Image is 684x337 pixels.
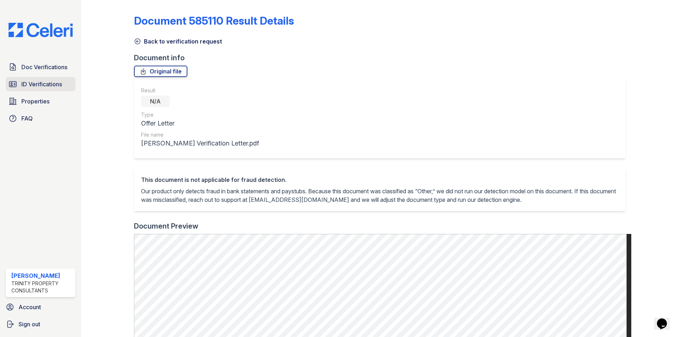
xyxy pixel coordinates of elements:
div: Document Preview [134,221,198,231]
a: Account [3,300,78,314]
a: Back to verification request [134,37,222,46]
img: CE_Logo_Blue-a8612792a0a2168367f1c8372b55b34899dd931a85d93a1a3d3e32e68fde9ad4.png [3,23,78,37]
a: Doc Verifications [6,60,76,74]
span: Doc Verifications [21,63,67,71]
div: File name [141,131,259,138]
a: Sign out [3,317,78,331]
div: Offer Letter [141,118,259,128]
a: FAQ [6,111,76,126]
div: Trinity Property Consultants [11,280,73,294]
a: Original file [134,66,187,77]
span: FAQ [21,114,33,123]
div: Type [141,111,259,118]
span: ID Verifications [21,80,62,88]
div: This document is not applicable for fraud detection. [141,175,618,184]
div: [PERSON_NAME] [11,271,73,280]
span: Account [19,303,41,311]
div: [PERSON_NAME] Verification Letter.pdf [141,138,259,148]
a: Properties [6,94,76,108]
div: Result [141,87,259,94]
div: Document info [134,53,631,63]
a: ID Verifications [6,77,76,91]
iframe: chat widget [654,308,677,330]
span: Properties [21,97,50,106]
a: Document 585110 Result Details [134,14,294,27]
div: N/A [141,96,170,107]
span: Sign out [19,320,40,328]
p: Our product only detects fraud in bank statements and paystubs. Because this document was classif... [141,187,618,204]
